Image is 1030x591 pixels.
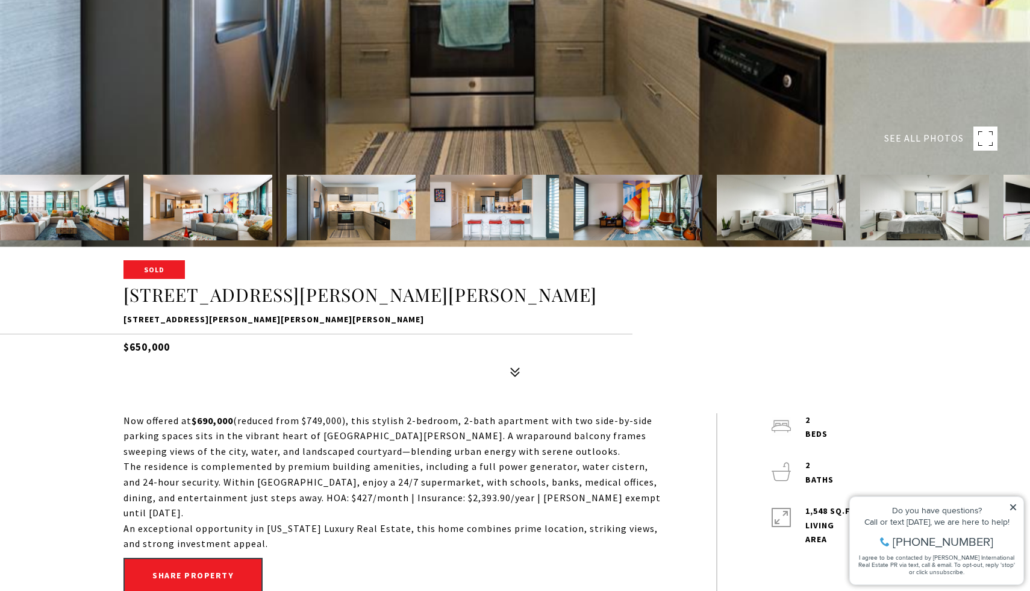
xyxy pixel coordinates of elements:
[49,57,150,69] span: [PHONE_NUMBER]
[15,74,172,97] span: I agree to be contacted by [PERSON_NAME] International Real Estate PR via text, call & email. To ...
[13,27,174,36] div: Do you have questions?
[123,459,662,521] p: The residence is complemented by premium building amenities, including a full power generator, wa...
[717,175,846,240] img: 1511 PONCE DE LEON AVENUE Unit: 984
[192,414,233,427] strong: $690,000
[13,39,174,47] div: Call or text [DATE], we are here to help!
[123,521,662,552] p: An exceptional opportunity in [US_STATE] Luxury Real Estate, this home combines prime location, s...
[123,284,907,307] h1: [STREET_ADDRESS][PERSON_NAME][PERSON_NAME]
[430,175,559,240] img: 1511 PONCE DE LEON AVENUE Unit: 984
[143,175,272,240] img: 1511 PONCE DE LEON AVENUE Unit: 984
[123,413,662,460] p: Now offered at (reduced from $749,000), this stylish 2-bedroom, 2-bath apartment with two side-by...
[860,175,989,240] img: 1511 PONCE DE LEON AVENUE Unit: 984
[805,413,828,442] p: 2 beds
[573,175,702,240] img: 1511 PONCE DE LEON AVENUE Unit: 984
[884,131,964,146] span: SEE ALL PHOTOS
[123,313,907,327] p: [STREET_ADDRESS][PERSON_NAME][PERSON_NAME][PERSON_NAME]
[287,175,416,240] img: 1511 PONCE DE LEON AVENUE Unit: 984
[805,458,834,487] p: 2 baths
[123,334,907,355] h5: $650,000
[805,504,858,547] p: 1,548 Sq.Ft. LIVING AREA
